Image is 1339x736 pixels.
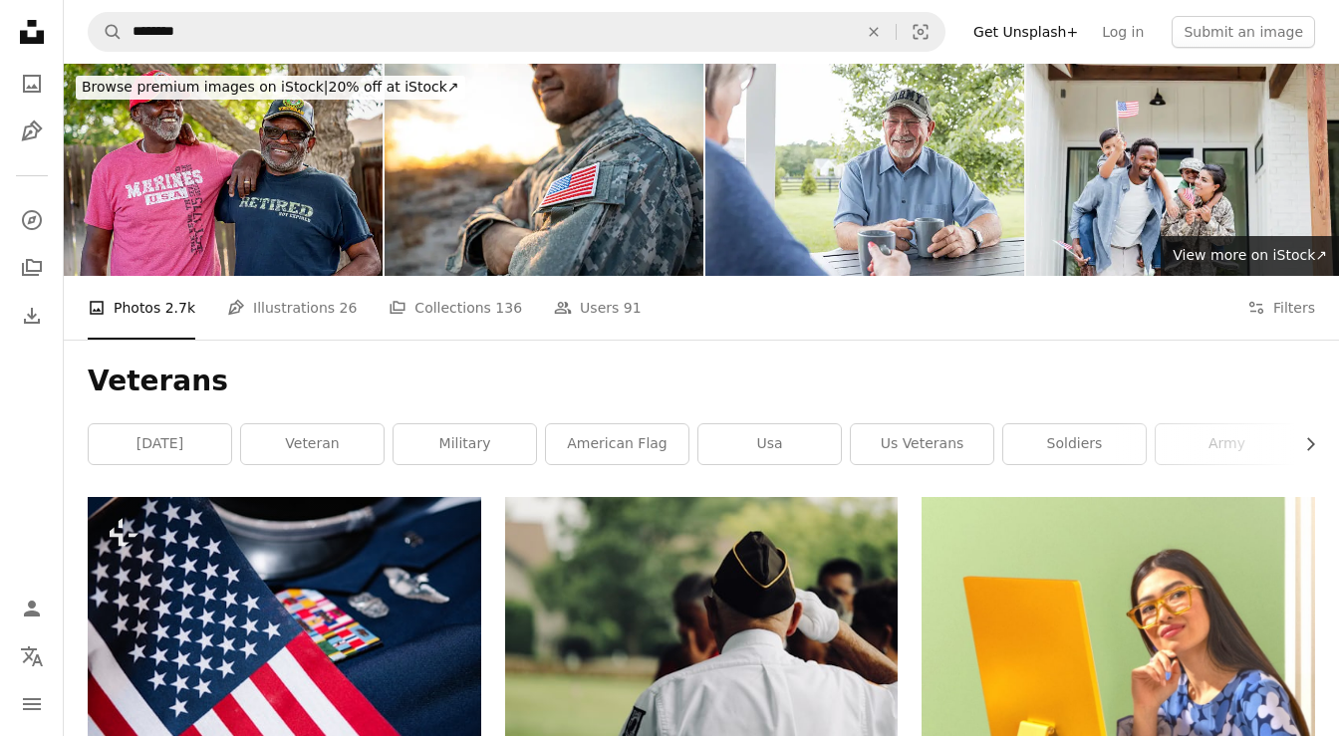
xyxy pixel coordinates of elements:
span: View more on iStock ↗ [1173,247,1327,263]
a: View more on iStock↗ [1161,236,1339,276]
button: Language [12,636,52,676]
button: Visual search [897,13,944,51]
a: usa [698,424,841,464]
div: 20% off at iStock ↗ [76,76,465,100]
a: Photos [12,64,52,104]
a: Illustrations 26 [227,276,357,340]
a: military [394,424,536,464]
form: Find visuals sitewide [88,12,945,52]
a: american flag [546,424,688,464]
a: Download History [12,296,52,336]
a: [DATE] [89,424,231,464]
img: Hand Waving the Flag of the United States of America in memorial day . Us soldier holding America... [385,64,703,276]
img: Two Senior African American Military Veterans Embracing Outside in a Backyard Having a Friendly C... [64,64,383,276]
span: Browse premium images on iStock | [82,79,328,95]
a: Users 91 [554,276,642,340]
a: Log in [1090,16,1156,48]
a: Collections [12,248,52,288]
a: soldiers [1003,424,1146,464]
a: man wearing white uniform saluting [505,618,899,636]
a: Log in / Sign up [12,589,52,628]
a: Explore [12,200,52,240]
a: Collections 136 [389,276,522,340]
button: Clear [852,13,896,51]
a: Home — Unsplash [12,12,52,56]
a: Browse premium images on iStock|20% off at iStock↗ [64,64,477,112]
a: Get Unsplash+ [961,16,1090,48]
a: army [1156,424,1298,464]
a: us veterans [851,424,993,464]
button: Menu [12,684,52,724]
a: Illustrations [12,112,52,151]
span: 91 [624,297,642,319]
button: Search Unsplash [89,13,123,51]
span: 26 [340,297,358,319]
h1: Veterans [88,364,1315,399]
button: Submit an image [1172,16,1315,48]
button: scroll list to the right [1292,424,1315,464]
a: a close up of an american flag on a uniform [88,618,481,636]
span: 136 [495,297,522,319]
img: Retired Army veteran enjoys morning coffee with his wife before running errands [705,64,1024,276]
a: veteran [241,424,384,464]
button: Filters [1247,276,1315,340]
